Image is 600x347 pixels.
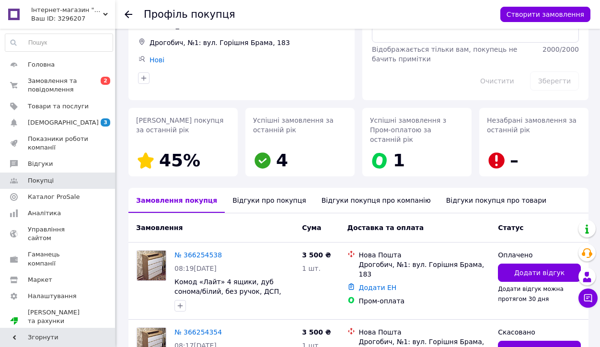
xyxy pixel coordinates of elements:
div: Пром-оплата [359,296,491,306]
a: № 366254354 [174,328,222,336]
span: Інтернет-магазин "Gladyss" [31,6,103,14]
a: Додати ЕН [359,284,397,291]
span: Успішні замовлення з Пром-оплатою за останній рік [370,116,446,143]
span: Аналітика [28,209,61,218]
span: Доставка та оплата [347,224,424,231]
span: [PERSON_NAME] покупця за останній рік [136,116,223,134]
span: Незабрані замовлення за останній рік [487,116,577,134]
div: Відгуки покупця про компанію [314,188,438,213]
span: [DEMOGRAPHIC_DATA] [28,118,99,127]
button: Додати відгук [498,264,581,282]
button: Чат з покупцем [578,289,598,308]
a: № 366254538 [174,251,222,259]
span: [PERSON_NAME] та рахунки [28,308,89,335]
span: Замовлення та повідомлення [28,77,89,94]
span: Відображається тільки вам, покупець не бачить примітки [372,46,517,63]
span: Гаманець компанії [28,250,89,267]
span: 08:19[DATE] [174,265,217,272]
span: Додати відгук можна протягом 30 дня [498,286,564,302]
div: Нова Пошта [359,327,491,337]
span: Налаштування [28,292,77,301]
img: Фото товару [137,251,166,280]
div: Повернутися назад [125,10,132,19]
span: Замовлення [136,224,183,231]
span: 3 [101,118,110,127]
span: Відгуки [28,160,53,168]
span: 4 [276,150,288,170]
span: Cума [302,224,321,231]
h1: Профіль покупця [144,9,235,20]
div: Скасовано [498,327,581,337]
a: Нові [150,56,164,64]
div: Відгуки покупця про товари [438,188,554,213]
span: Додати відгук [514,268,565,278]
input: Пошук [5,34,113,51]
div: Дрогобич, №1: вул. Горішня Брама, 183 [148,36,347,49]
div: Відгуки про покупця [225,188,313,213]
span: 1 шт. [302,265,321,272]
span: 1 [393,150,405,170]
span: 3 500 ₴ [302,251,331,259]
span: Статус [498,224,523,231]
a: Фото товару [136,250,167,281]
div: Дрогобич, №1: вул. Горішня Брама, 183 [359,260,491,279]
span: Управління сайтом [28,225,89,243]
span: Маркет [28,276,52,284]
span: 45% [159,150,200,170]
span: Каталог ProSale [28,193,80,201]
button: Створити замовлення [500,7,590,22]
div: Prom мікс 6 000 [28,326,89,335]
div: Оплачено [498,250,581,260]
div: Ваш ID: 3296207 [31,14,115,23]
span: Головна [28,60,55,69]
span: Успішні замовлення за останній рік [253,116,334,134]
span: Показники роботи компанії [28,135,89,152]
a: Комод «Лайт» 4 ящики, дуб сонома/білий, без ручок, ДСП, телескопічні напрямні, 80×90×43 см [174,278,281,314]
div: Нова Пошта [359,250,491,260]
span: 2000 / 2000 [542,46,579,53]
span: 2 [101,77,110,85]
div: Замовлення покупця [128,188,225,213]
span: – [510,150,519,170]
span: 3 500 ₴ [302,328,331,336]
span: Товари та послуги [28,102,89,111]
span: Покупці [28,176,54,185]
